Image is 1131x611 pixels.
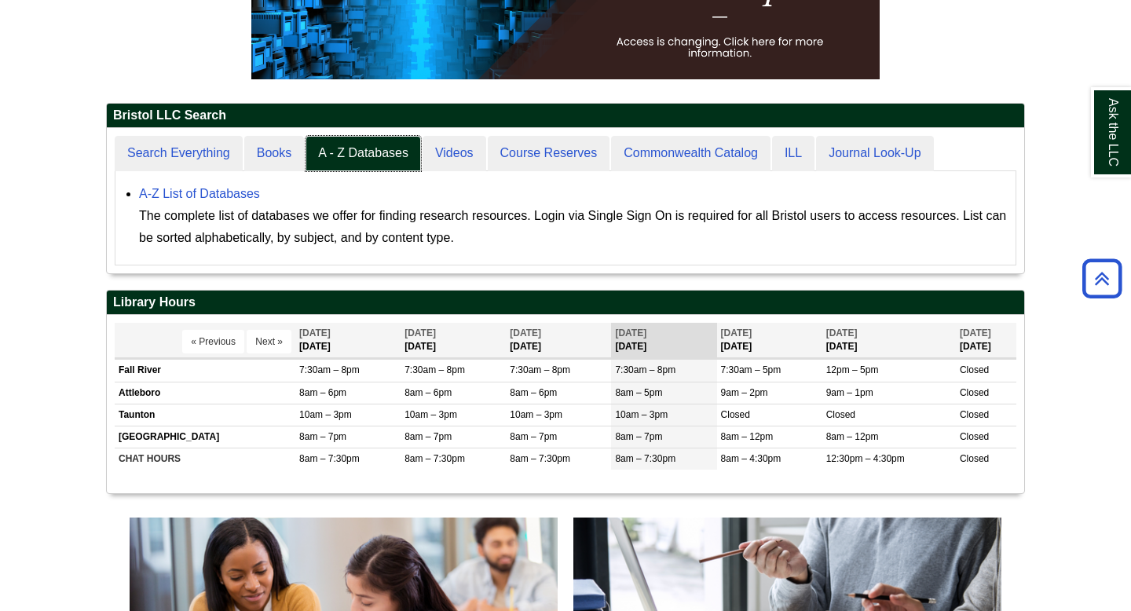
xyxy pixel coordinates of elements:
td: [GEOGRAPHIC_DATA] [115,426,295,448]
a: A - Z Databases [306,136,421,171]
td: CHAT HOURS [115,448,295,470]
span: 7:30am – 8pm [404,364,465,375]
th: [DATE] [295,323,401,358]
h2: Bristol LLC Search [107,104,1024,128]
span: [DATE] [960,327,991,338]
span: 10am – 3pm [299,409,352,420]
span: Closed [960,453,989,464]
span: 8am – 12pm [721,431,774,442]
a: Course Reserves [488,136,610,171]
span: 8am – 7pm [299,431,346,442]
a: Journal Look-Up [816,136,933,171]
span: Closed [960,431,989,442]
span: 7:30am – 8pm [299,364,360,375]
span: [DATE] [615,327,646,338]
a: Videos [423,136,486,171]
span: 9am – 2pm [721,387,768,398]
div: The complete list of databases we offer for finding research resources. Login via Single Sign On ... [139,205,1008,249]
span: 8am – 7pm [404,431,452,442]
span: 8am – 7:30pm [404,453,465,464]
span: 8am – 6pm [510,387,557,398]
td: Fall River [115,360,295,382]
span: 7:30am – 8pm [615,364,675,375]
span: [DATE] [299,327,331,338]
span: 12pm – 5pm [826,364,879,375]
th: [DATE] [717,323,822,358]
span: 8am – 7pm [510,431,557,442]
h2: Library Hours [107,291,1024,315]
span: 9am – 1pm [826,387,873,398]
a: ILL [772,136,814,171]
button: Next » [247,330,291,353]
th: [DATE] [401,323,506,358]
span: 10am – 3pm [510,409,562,420]
span: [DATE] [826,327,858,338]
span: Closed [826,409,855,420]
a: Commonwealth Catalog [611,136,770,171]
span: 8am – 6pm [404,387,452,398]
a: Search Everything [115,136,243,171]
span: Closed [960,387,989,398]
th: [DATE] [506,323,611,358]
span: 8am – 7:30pm [510,453,570,464]
span: Closed [960,364,989,375]
th: [DATE] [611,323,716,358]
span: [DATE] [721,327,752,338]
span: 8am – 6pm [299,387,346,398]
span: 8am – 7:30pm [299,453,360,464]
th: [DATE] [956,323,1016,358]
span: 10am – 3pm [404,409,457,420]
a: Back to Top [1077,268,1127,289]
span: Closed [960,409,989,420]
span: 7:30am – 5pm [721,364,781,375]
span: Closed [721,409,750,420]
span: 8am – 7pm [615,431,662,442]
span: 12:30pm – 4:30pm [826,453,905,464]
td: Taunton [115,404,295,426]
span: 7:30am – 8pm [510,364,570,375]
span: 8am – 5pm [615,387,662,398]
td: Attleboro [115,382,295,404]
span: 10am – 3pm [615,409,668,420]
th: [DATE] [822,323,956,358]
span: 8am – 4:30pm [721,453,781,464]
a: Books [244,136,304,171]
span: [DATE] [404,327,436,338]
button: « Previous [182,330,244,353]
span: 8am – 12pm [826,431,879,442]
span: [DATE] [510,327,541,338]
a: A-Z List of Databases [139,187,260,200]
span: 8am – 7:30pm [615,453,675,464]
